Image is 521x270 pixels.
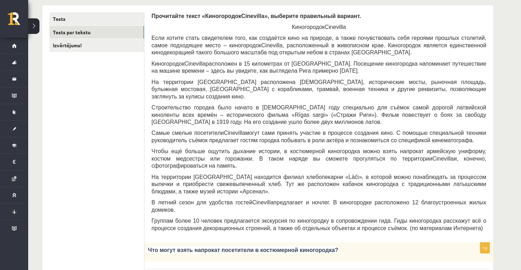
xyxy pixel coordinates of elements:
[151,13,241,19] span: Прочитайте текст «Киногородок
[151,130,486,143] span: могут сами принять участие в процессе создания кино. С помощью специальной техники руководитель с...
[261,42,282,48] span: Cinevilla
[151,104,486,118] span: Строительство городка было начато в [DEMOGRAPHIC_DATA] году специально для съёмок самой дорогой л...
[151,130,224,136] span: Самые смелые посетители
[49,12,144,25] a: Tests
[151,199,486,213] span: предлагает и ночлег. В киногородке расположено 12 благоустроенных жилых домиков.
[432,156,453,162] span: Cinevilla
[312,112,325,118] span: sargi
[151,79,486,100] span: На территории [GEOGRAPHIC_DATA] расположена [DEMOGRAPHIC_DATA], исторические мосты, рыночная площ...
[49,26,144,39] a: Tests par tekstu
[299,112,300,118] span: ī
[151,35,486,48] span: Если хотите стать свидетелем того, как создаётся кино на природе, а также почувствовать себя геро...
[295,112,299,118] span: R
[352,174,358,180] span: āč
[300,112,310,118] span: gas
[264,13,361,19] span: », выберите правильный вариант.
[49,39,144,52] a: Izvērtējums!
[241,13,265,19] span: Cinevilla
[184,61,205,67] span: Cinevilla
[151,218,486,231] span: Группам более 10 человек предлагается экскурсия по киногородку в сопровождении гида. Гиды киногор...
[324,24,346,30] span: Cinevilla
[8,12,28,30] a: Rīgas 1. Tālmācības vidusskola
[292,24,324,30] span: Киногородок
[151,61,486,74] span: расположен в 15 километрах от [GEOGRAPHIC_DATA]. Посещение киногородка напоминает путешествие на ...
[151,42,486,56] span: , расположенный в живописном крае. Киногородок является единственной кинодекорацией такого большо...
[224,130,245,136] span: Cinevilla
[151,174,348,180] span: На территории [GEOGRAPHIC_DATA] находится филиал хлебопекарни «
[151,174,486,194] span: », в которой можно понаблюдать за процессом выпечки и приобрести свежевыпеченный хлеб. Тут же рас...
[151,61,184,67] span: Киногородок
[148,247,338,253] span: Что могут взять напрокат посетители в костюмерной киногородка?
[348,174,352,180] span: L
[151,148,486,162] span: Чтобы ещё больше ощутить дыхание истории, в костюмерной киногородка можно взять напрокат армейску...
[480,242,490,253] p: 1p
[358,174,359,180] span: i
[151,199,252,205] span: В летний сезон для удобства гостей
[252,199,273,205] span: Cinevilla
